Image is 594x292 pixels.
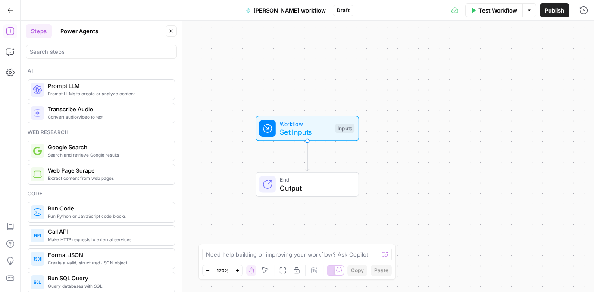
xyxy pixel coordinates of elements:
span: Extract content from web pages [48,175,168,182]
div: Code [28,190,175,198]
span: End [280,176,350,184]
span: Query databases with SQL [48,283,168,289]
span: Draft [337,6,350,14]
span: Call API [48,227,168,236]
button: [PERSON_NAME] workflow [241,3,331,17]
button: Publish [540,3,569,17]
span: Search and retrieve Google results [48,151,168,158]
span: Web Page Scrape [48,166,168,175]
div: Inputs [335,124,354,133]
span: Paste [374,267,388,274]
input: Search steps [30,47,173,56]
span: Transcribe Audio [48,105,168,113]
span: Publish [545,6,564,15]
span: Google Search [48,143,168,151]
button: Test Workflow [465,3,522,17]
button: Paste [371,265,392,276]
div: EndOutput [227,172,388,197]
g: Edge from start to end [306,141,309,171]
span: Prompt LLMs to create or analyze content [48,90,168,97]
div: Web research [28,129,175,136]
span: Run SQL Query [48,274,168,283]
span: Workflow [280,119,331,128]
span: Prompt LLM [48,82,168,90]
span: Copy [351,267,364,274]
span: Output [280,183,350,193]
button: Copy [347,265,367,276]
span: Convert audio/video to text [48,113,168,120]
div: Ai [28,67,175,75]
span: Set Inputs [280,127,331,137]
span: Format JSON [48,251,168,259]
span: Test Workflow [478,6,517,15]
button: Steps [26,24,52,38]
span: Run Python or JavaScript code blocks [48,213,168,220]
div: WorkflowSet InputsInputs [227,116,388,141]
button: Power Agents [55,24,103,38]
span: Make HTTP requests to external services [48,236,168,243]
span: Create a valid, structured JSON object [48,259,168,266]
span: [PERSON_NAME] workflow [253,6,326,15]
span: 120% [216,267,228,274]
span: Run Code [48,204,168,213]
